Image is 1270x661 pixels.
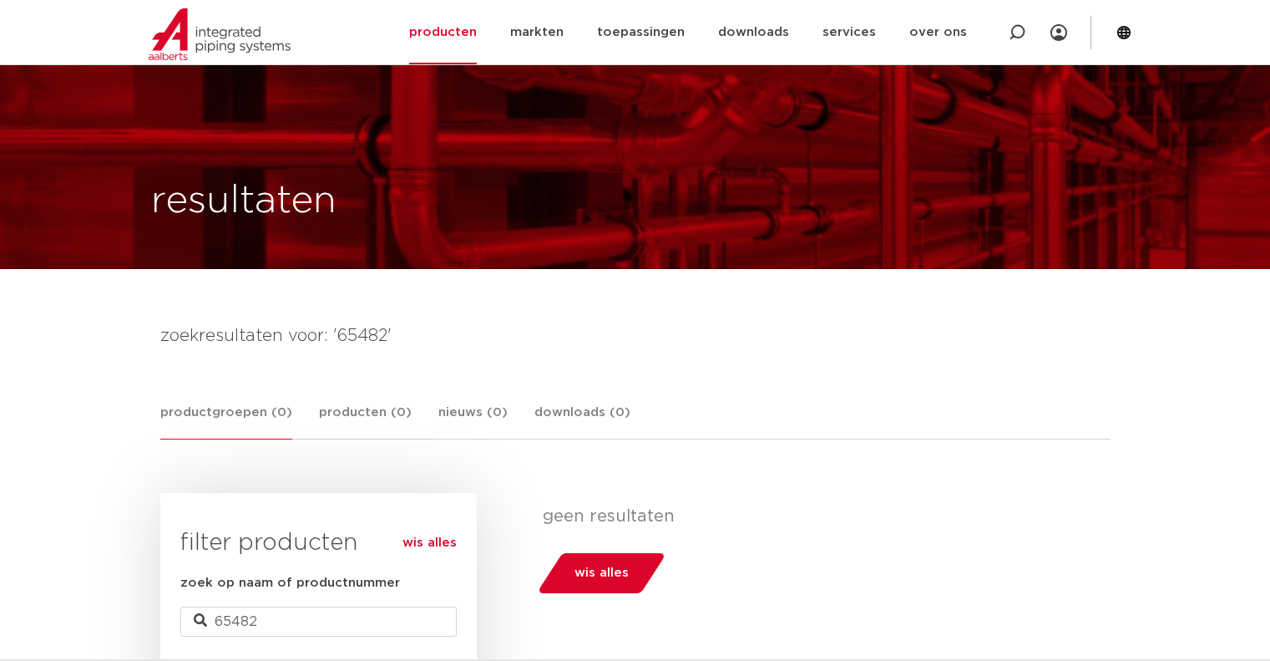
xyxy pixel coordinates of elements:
[543,506,1098,526] p: geen resultaten
[160,403,292,440] a: productgroepen (0)
[151,175,336,228] h1: resultaten
[180,526,457,560] h3: filter producten
[534,403,630,439] a: downloads (0)
[180,573,400,593] label: zoek op naam of productnummer
[319,403,412,439] a: producten (0)
[180,607,457,637] input: zoeken
[438,403,508,439] a: nieuws (0)
[160,323,1111,349] h4: zoekresultaten voor: '65482'
[574,560,629,587] span: wis alles
[402,533,457,553] a: wis alles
